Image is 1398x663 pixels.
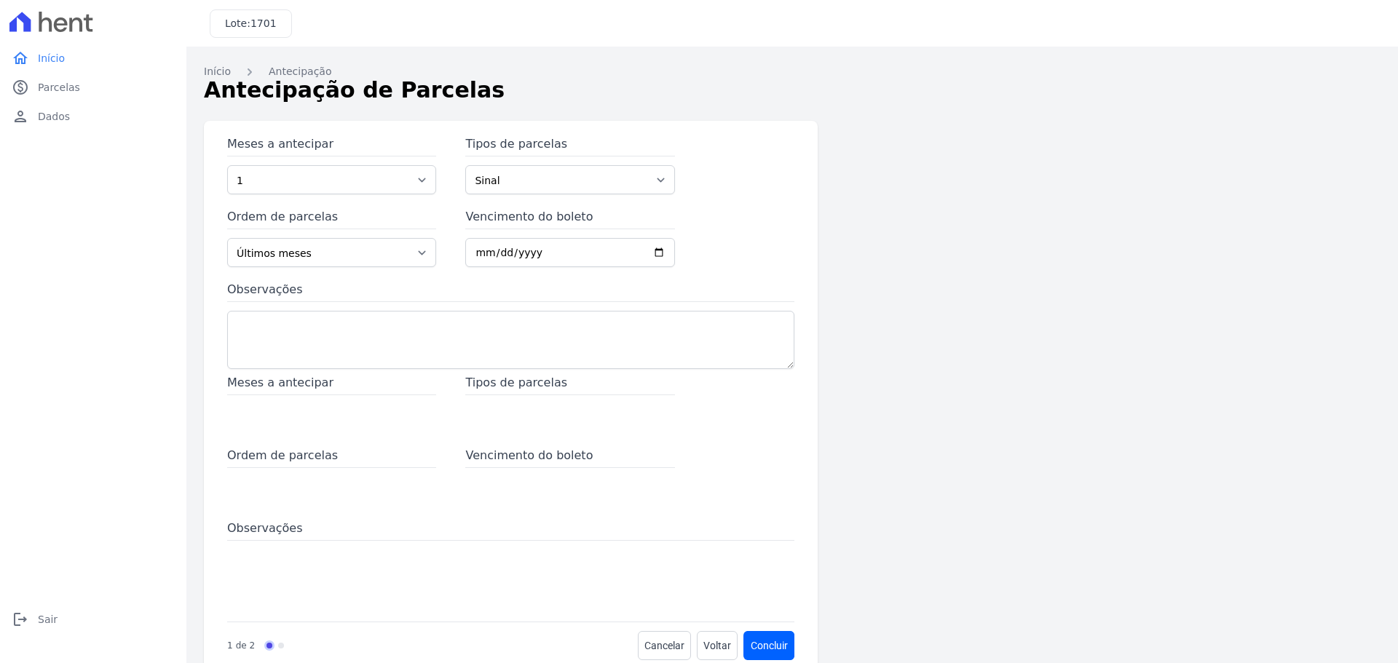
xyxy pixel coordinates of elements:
[38,80,80,95] span: Parcelas
[38,109,70,124] span: Dados
[6,102,181,131] a: personDados
[269,64,331,79] a: Antecipação
[227,520,794,541] span: Observações
[697,631,738,660] a: Voltar
[236,639,255,652] p: de 2
[12,108,29,125] i: person
[638,631,691,660] a: Cancelar
[644,638,684,653] span: Cancelar
[465,208,674,229] label: Vencimento do boleto
[38,612,58,627] span: Sair
[744,631,794,660] button: Concluir
[38,51,65,65] span: Início
[465,135,674,156] label: Tipos de parcelas
[227,281,794,302] label: Observações
[204,64,1381,79] nav: Breadcrumb
[465,374,674,395] span: Tipos de parcelas
[12,611,29,628] i: logout
[227,639,233,652] p: 1
[225,16,277,31] h3: Lote:
[227,631,284,660] nav: Progress
[227,447,436,468] span: Ordem de parcelas
[12,49,29,67] i: home
[227,208,436,229] label: Ordem de parcelas
[204,64,231,79] a: Início
[6,44,181,73] a: homeInício
[6,73,181,102] a: paidParcelas
[250,17,277,29] span: 1701
[743,631,794,660] a: Avançar
[6,605,181,634] a: logoutSair
[703,638,731,653] span: Voltar
[204,74,1381,106] h1: Antecipação de Parcelas
[227,135,436,156] label: Meses a antecipar
[12,79,29,96] i: paid
[227,374,436,395] span: Meses a antecipar
[465,447,674,468] span: Vencimento do boleto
